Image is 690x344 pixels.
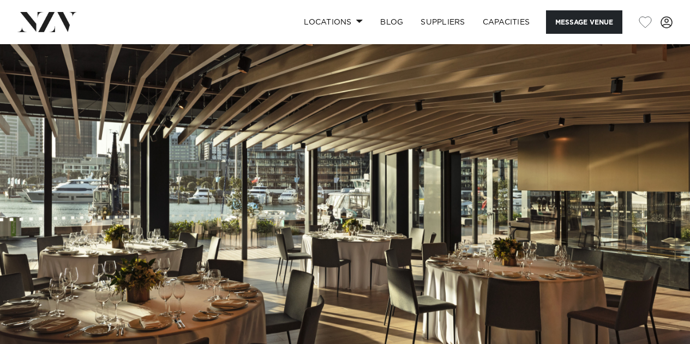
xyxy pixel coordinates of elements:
a: SUPPLIERS [412,10,473,34]
button: Message Venue [546,10,622,34]
a: Capacities [474,10,539,34]
img: nzv-logo.png [17,12,77,32]
a: BLOG [371,10,412,34]
a: Locations [295,10,371,34]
